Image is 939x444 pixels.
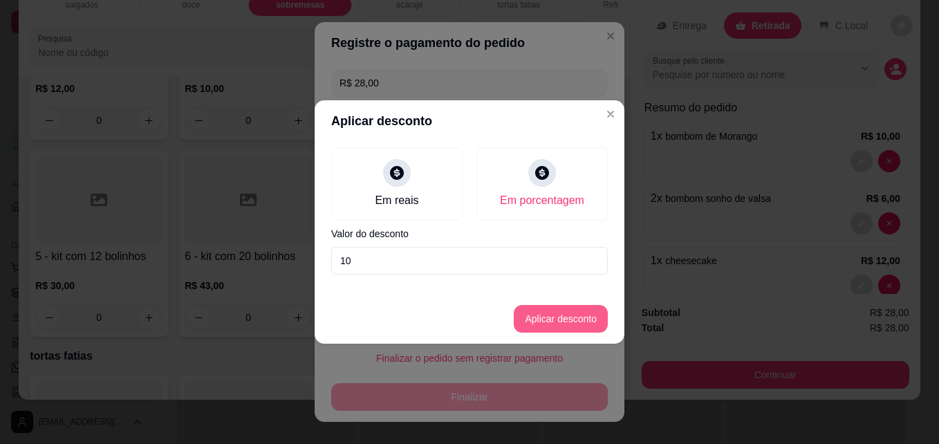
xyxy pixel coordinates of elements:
[331,229,608,239] label: Valor do desconto
[331,247,608,275] input: Valor do desconto (%)
[599,103,622,125] button: Close
[315,100,624,142] header: Aplicar desconto
[514,305,608,333] button: Aplicar desconto
[500,192,584,209] div: Em porcentagem
[375,192,418,209] div: Em reais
